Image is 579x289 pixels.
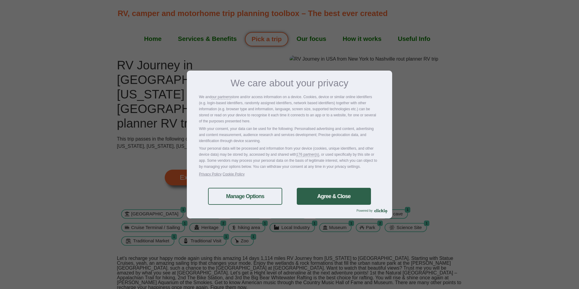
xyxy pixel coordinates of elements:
a: 176 partner(s) [296,151,319,158]
p: We and store and/or access information on a device. Cookies, device or similar online identifiers... [199,94,380,124]
a: Agree & Close [297,188,371,205]
a: Cookie Policy [223,172,245,176]
a: Privacy Policy [199,172,222,176]
a: Manage Options [208,188,282,205]
p: Your personal data will be processed and information from your device (cookies, unique identifier... [199,145,380,170]
h3: We care about your privacy [199,78,380,88]
span: Powered by [356,209,374,212]
p: With your consent, your data can be used for the following: Personalised advertising and content,... [199,126,380,144]
a: our partners [211,94,231,100]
